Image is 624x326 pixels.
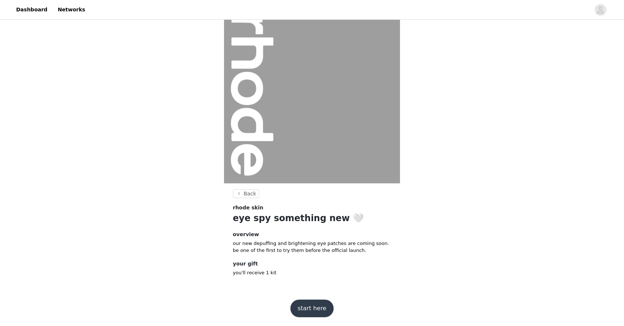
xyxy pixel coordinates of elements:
[290,300,334,317] button: start here
[597,4,604,16] div: avatar
[233,269,391,276] p: you'll receive 1 kit
[233,260,391,268] h4: your gift
[233,189,259,198] button: Back
[233,212,391,225] h1: eye spy something new 🤍
[233,231,391,238] h4: overview
[53,1,89,18] a: Networks
[12,1,52,18] a: Dashboard
[233,204,263,212] span: rhode skin
[233,240,391,254] p: our new depuffing and brightening eye patches are coming soon. be one of the first to try them be...
[224,7,400,183] img: campaign image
